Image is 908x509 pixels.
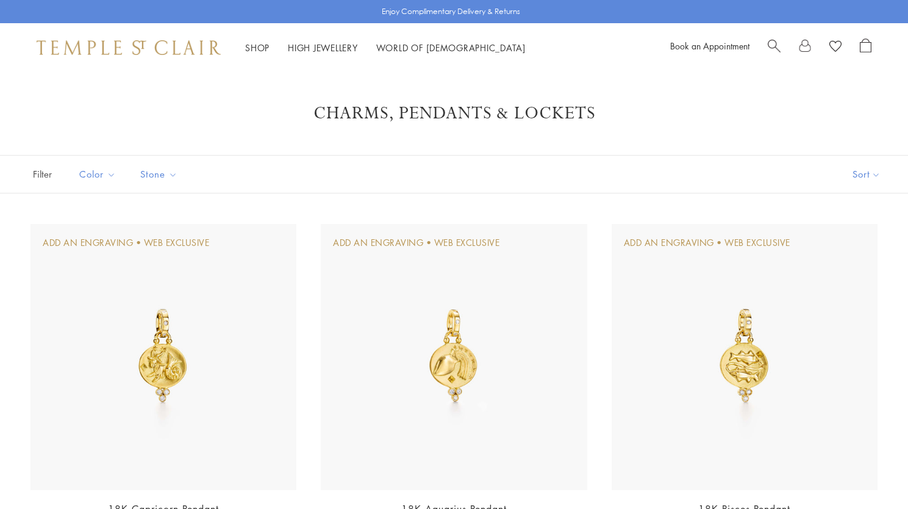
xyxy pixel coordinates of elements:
[245,40,526,56] nav: Main navigation
[30,224,296,490] img: 18K Capricorn Pendant
[49,103,859,125] h1: Charms, Pendants & Lockets
[333,236,499,250] div: Add An Engraving • Web Exclusive
[376,42,526,54] a: World of [DEMOGRAPHIC_DATA]World of [DEMOGRAPHIC_DATA]
[768,38,781,57] a: Search
[131,161,187,188] button: Stone
[73,167,125,182] span: Color
[321,224,587,490] img: 18K Aquarius Pendant
[829,38,842,57] a: View Wishlist
[245,42,270,54] a: ShopShop
[288,42,358,54] a: High JewelleryHigh Jewellery
[37,40,221,55] img: Temple St. Clair
[624,236,790,250] div: Add An Engraving • Web Exclusive
[860,38,871,57] a: Open Shopping Bag
[43,236,209,250] div: Add An Engraving • Web Exclusive
[382,5,520,18] p: Enjoy Complimentary Delivery & Returns
[612,224,878,490] img: 18K Pisces Pendant
[134,167,187,182] span: Stone
[670,40,749,52] a: Book an Appointment
[70,161,125,188] button: Color
[825,156,908,193] button: Show sort by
